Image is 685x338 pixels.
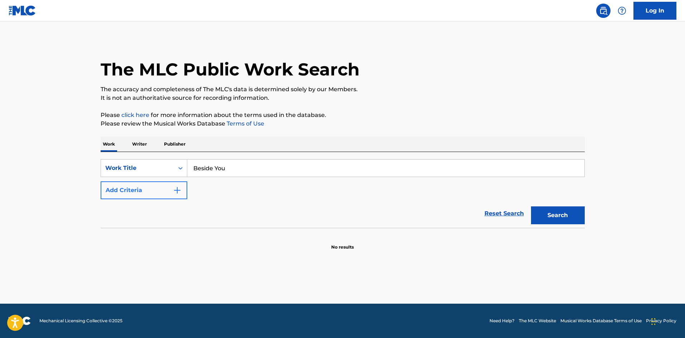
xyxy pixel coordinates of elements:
[173,186,182,195] img: 9d2ae6d4665cec9f34b9.svg
[101,111,585,119] p: Please for more information about the terms used in the database.
[481,206,527,221] a: Reset Search
[615,4,629,18] div: Help
[599,6,608,15] img: search
[9,5,36,16] img: MLC Logo
[101,137,117,152] p: Work
[101,85,585,94] p: The accuracy and completeness of The MLC's data is determined solely by our Members.
[618,6,626,15] img: help
[489,318,515,324] a: Need Help?
[130,137,149,152] p: Writer
[105,164,170,172] div: Work Title
[101,181,187,199] button: Add Criteria
[596,4,611,18] a: Public Search
[101,119,585,128] p: Please review the Musical Works Database
[101,59,360,80] h1: The MLC Public Work Search
[531,206,585,224] button: Search
[39,318,122,324] span: Mechanical Licensing Collective © 2025
[121,112,149,118] a: click here
[331,235,354,250] p: No results
[225,120,264,127] a: Terms of Use
[9,317,31,325] img: logo
[651,311,656,332] div: Drag
[162,137,188,152] p: Publisher
[646,318,676,324] a: Privacy Policy
[649,304,685,338] iframe: Chat Widget
[560,318,642,324] a: Musical Works Database Terms of Use
[633,2,676,20] a: Log In
[101,159,585,228] form: Search Form
[101,94,585,102] p: It is not an authoritative source for recording information.
[519,318,556,324] a: The MLC Website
